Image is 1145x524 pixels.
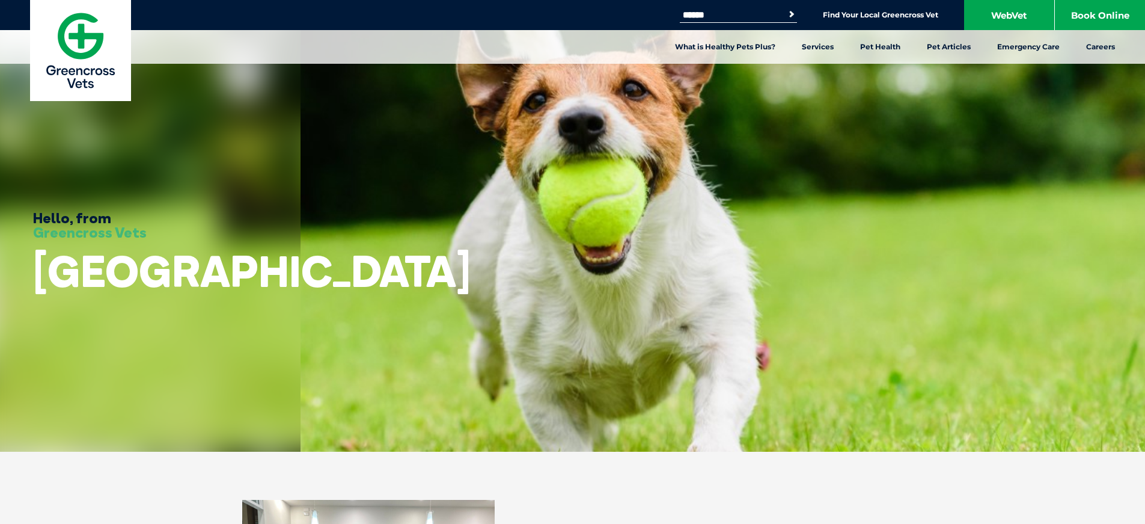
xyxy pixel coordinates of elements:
a: What is Healthy Pets Plus? [662,30,789,64]
a: Find Your Local Greencross Vet [823,10,938,20]
a: Pet Articles [914,30,984,64]
a: Pet Health [847,30,914,64]
button: Search [786,8,798,20]
a: Services [789,30,847,64]
h3: Hello, from [33,211,147,239]
span: Greencross Vets [33,223,147,241]
h1: [GEOGRAPHIC_DATA] [33,247,471,295]
a: Emergency Care [984,30,1073,64]
a: Careers [1073,30,1128,64]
